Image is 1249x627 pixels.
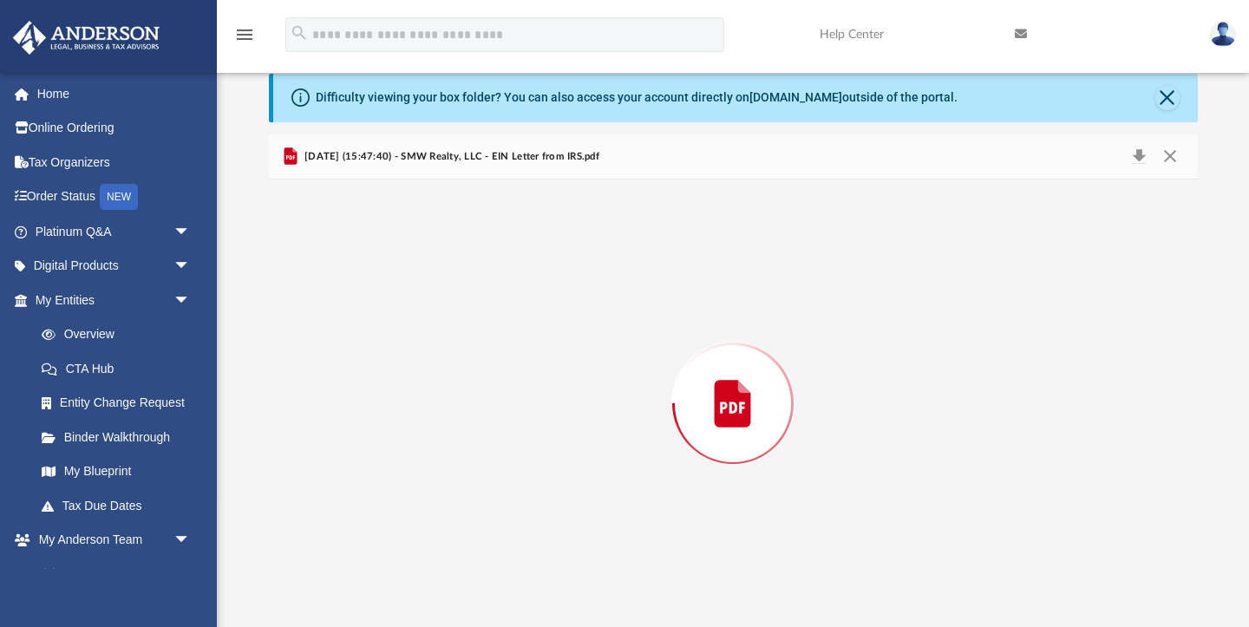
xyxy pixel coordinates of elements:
a: Tax Organizers [12,145,217,180]
a: My Anderson Teamarrow_drop_down [12,523,208,558]
i: menu [234,24,255,45]
a: Home [12,76,217,111]
span: [DATE] (15:47:40) - SMW Realty, LLC - EIN Letter from IRS.pdf [301,149,599,165]
a: Order StatusNEW [12,180,217,215]
a: Binder Walkthrough [24,420,217,454]
a: My Blueprint [24,454,208,489]
span: arrow_drop_down [173,249,208,284]
a: Entity Change Request [24,386,217,421]
a: [DOMAIN_NAME] [749,90,842,104]
a: My Entitiesarrow_drop_down [12,283,217,317]
img: Anderson Advisors Platinum Portal [8,21,165,55]
button: Close [1154,145,1186,169]
button: Download [1124,145,1155,169]
button: Close [1155,86,1180,110]
a: menu [234,33,255,45]
span: arrow_drop_down [173,283,208,318]
a: My Anderson Team [24,557,199,591]
i: search [290,23,309,42]
a: Platinum Q&Aarrow_drop_down [12,214,217,249]
span: arrow_drop_down [173,214,208,250]
span: arrow_drop_down [173,523,208,558]
a: CTA Hub [24,351,217,386]
a: Overview [24,317,217,352]
a: Digital Productsarrow_drop_down [12,249,217,284]
a: Online Ordering [12,111,217,146]
div: Difficulty viewing your box folder? You can also access your account directly on outside of the p... [316,88,958,107]
img: User Pic [1210,22,1236,47]
a: Tax Due Dates [24,488,217,523]
div: NEW [100,184,138,210]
